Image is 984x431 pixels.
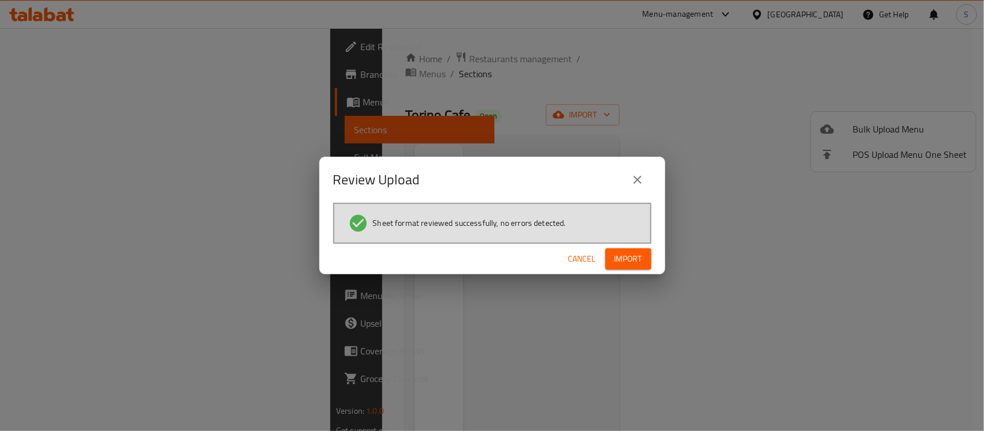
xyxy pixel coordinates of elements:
[614,252,642,266] span: Import
[568,252,596,266] span: Cancel
[564,248,601,270] button: Cancel
[605,248,651,270] button: Import
[333,171,420,189] h2: Review Upload
[624,166,651,194] button: close
[373,217,566,229] span: Sheet format reviewed successfully, no errors detected.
